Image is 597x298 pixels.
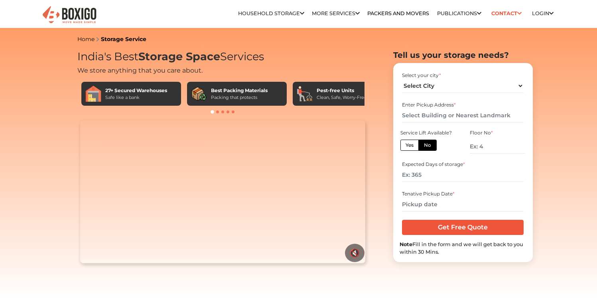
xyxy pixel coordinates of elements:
input: Ex: 365 [402,168,524,182]
img: Boxigo [41,5,97,25]
a: Contact [489,7,524,20]
div: Best Packing Materials [211,87,268,94]
a: Login [532,10,554,16]
input: Ex: 4 [470,140,525,154]
div: Floor No [470,129,525,136]
label: No [418,140,437,151]
div: Fill in the form and we will get back to you within 30 Mins. [400,241,526,256]
button: 🔇 [345,244,365,262]
a: Storage Service [101,36,146,43]
h2: Tell us your storage needs? [393,50,533,60]
div: Tenative Pickup Date [402,190,524,197]
input: Get Free Quote [402,220,524,235]
div: Pest-free Units [317,87,367,94]
div: Service Lift Available? [400,129,455,136]
img: Best Packing Materials [191,86,207,102]
div: Safe like a bank [105,94,167,101]
div: Select your city [402,72,524,79]
a: Packers and Movers [367,10,429,16]
span: Storage Space [138,50,220,63]
div: Expected Days of storage [402,161,524,168]
label: Yes [400,140,419,151]
input: Select Building or Nearest Landmark [402,109,524,122]
img: 27+ Secured Warehouses [85,86,101,102]
a: Household Storage [238,10,304,16]
a: Publications [437,10,481,16]
h1: India's Best Services [77,50,368,63]
a: Home [77,36,95,43]
div: 27+ Secured Warehouses [105,87,167,94]
div: Enter Pickup Address [402,101,524,109]
span: We store anything that you care about. [77,67,203,74]
a: More services [312,10,360,16]
div: Clean, Safe, Worry-Free [317,94,367,101]
video: Your browser does not support the video tag. [80,120,365,263]
b: Note [400,241,412,247]
div: Packing that protects [211,94,268,101]
img: Pest-free Units [297,86,313,102]
input: Pickup date [402,197,524,211]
